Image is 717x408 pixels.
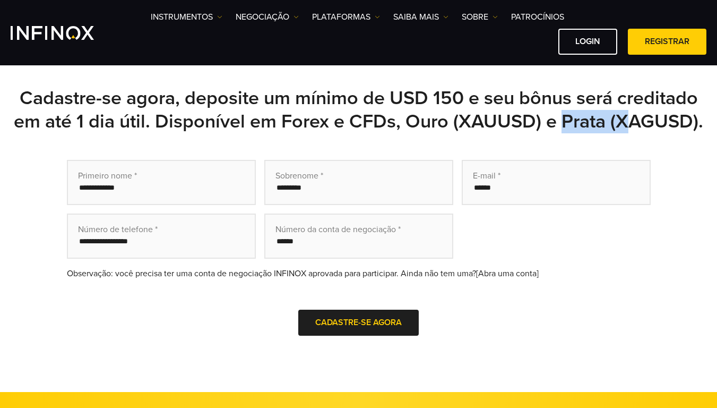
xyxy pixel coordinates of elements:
a: Saiba mais [393,11,448,23]
span: Cadastre-se agora [315,317,402,328]
a: Patrocínios [511,11,564,23]
a: INFINOX Logo [11,26,119,40]
a: [Abra uma conta] [476,268,539,279]
button: Cadastre-se agora [298,310,419,336]
a: Login [558,29,617,55]
a: Instrumentos [151,11,222,23]
a: NEGOCIAÇÃO [236,11,299,23]
div: Observação: você precisa ter uma conta de negociação INFINOX aprovada para participar. Ainda não ... [67,267,651,280]
a: Registrar [628,29,706,55]
h2: Cadastre-se agora, deposite um mínimo de USD 150 e seu bônus será creditado em até 1 dia útil. Di... [11,87,706,133]
a: SOBRE [462,11,498,23]
a: PLATAFORMAS [312,11,380,23]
